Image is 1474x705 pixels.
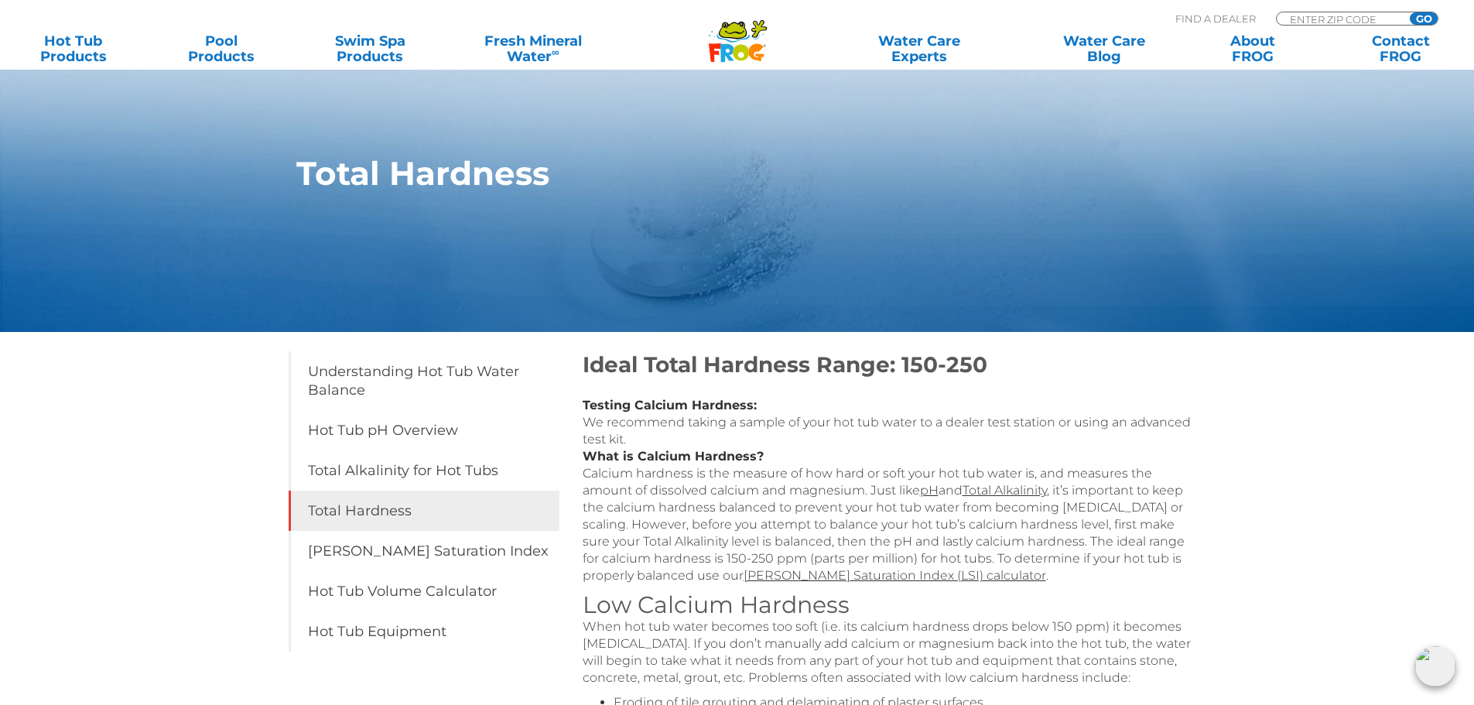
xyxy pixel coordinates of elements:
a: Total Alkalinity [963,483,1047,498]
img: openIcon [1415,646,1455,686]
a: pH [920,483,939,498]
strong: What is Calcium Hardness? [583,449,764,464]
input: Zip Code Form [1288,12,1393,26]
a: ContactFROG [1343,33,1459,64]
a: Water CareBlog [1046,33,1161,64]
a: [PERSON_NAME] Saturation Index [289,531,559,571]
p: When hot tub water becomes too soft (i.e. its calcium hardness drops below 150 ppm) it becomes [M... [583,618,1202,686]
a: Hot TubProducts [15,33,131,64]
a: Understanding Hot Tub Water Balance [289,351,559,410]
p: We recommend taking a sample of your hot tub water to a dealer test station or using an advanced ... [583,397,1202,584]
h1: Total Hardness [296,155,1109,192]
a: Total Hardness [289,491,559,531]
a: Hot Tub Equipment [289,611,559,652]
a: AboutFROG [1195,33,1310,64]
strong: Testing Calcium Hardness: [583,398,757,412]
a: Total Alkalinity for Hot Tubs [289,450,559,491]
a: Swim SpaProducts [313,33,428,64]
sup: ∞ [552,46,559,58]
input: GO [1410,12,1438,25]
a: Fresh MineralWater∞ [460,33,605,64]
a: Water CareExperts [826,33,1013,64]
a: PoolProducts [164,33,279,64]
a: [PERSON_NAME] Saturation Index (LSI) calculator [744,568,1046,583]
h3: Low Calcium Hardness [583,592,1202,618]
a: Hot Tub pH Overview [289,410,559,450]
h2: Ideal Total Hardness Range: 150-250 [583,351,1202,378]
p: Find A Dealer [1175,12,1256,26]
a: Hot Tub Volume Calculator [289,571,559,611]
